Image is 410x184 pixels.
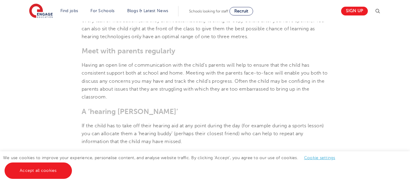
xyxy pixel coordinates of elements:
span: Having an open line of communication with the child’s parents will help to ensure that the child ... [82,62,327,100]
img: Engage Education [29,4,53,19]
a: Find jobs [60,8,78,13]
a: Accept all cookies [5,162,72,179]
span: Recruit [234,9,248,13]
span: A ‘hearing [PERSON_NAME]’ [82,107,178,116]
span: We use cookies to improve your experience, personalise content, and analyse website traffic. By c... [3,156,341,173]
a: For Schools [90,8,114,13]
span: Meet with parents regularly [82,47,175,55]
span: Make sure that you don’t turn away from the class while talking and ensure that the child has und... [82,10,324,39]
span: If the child has to take off their hearing aid at any point during the day (for example during a ... [82,123,324,145]
span: Schools looking for staff [189,9,228,13]
a: Cookie settings [304,156,335,160]
a: Sign up [341,7,368,15]
a: Blogs & Latest News [127,8,168,13]
a: Recruit [229,7,253,15]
